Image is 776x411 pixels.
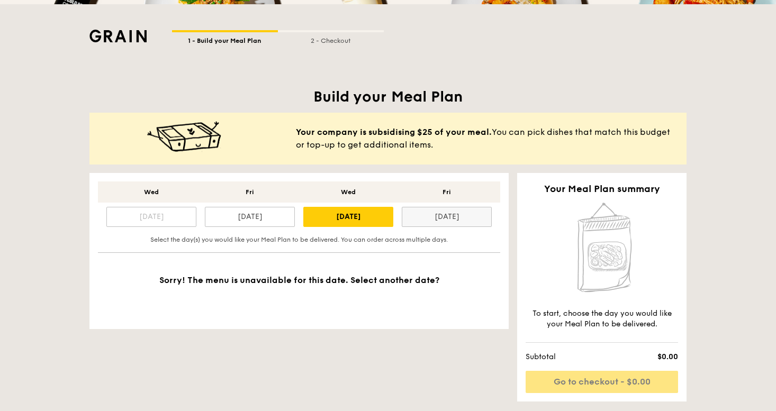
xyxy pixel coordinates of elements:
[526,371,678,393] a: Go to checkout - $0.00
[106,188,196,196] div: Wed
[89,261,509,329] div: Sorry! The menu is unavailable for this date. Select another date?
[172,32,278,45] div: 1 - Build your Meal Plan
[278,32,384,45] div: 2 - Checkout
[205,188,295,196] div: Fri
[526,352,617,362] span: Subtotal
[89,30,147,42] img: Grain
[296,126,678,151] span: You can pick dishes that match this budget or top-up to get additional items.
[89,87,687,106] h1: Build your Meal Plan
[571,200,633,296] img: Home delivery
[303,188,393,196] div: Wed
[617,352,678,362] span: $0.00
[102,235,496,244] div: Select the day(s) you would like your Meal Plan to be delivered. You can order across multiple days.
[402,188,492,196] div: Fri
[147,121,221,153] img: meal-happy@2x.c9d3c595.png
[526,181,678,196] h2: Your Meal Plan summary
[296,127,492,137] b: Your company is subsidising $25 of your meal.
[526,308,678,330] div: To start, choose the day you would like your Meal Plan to be delivered.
